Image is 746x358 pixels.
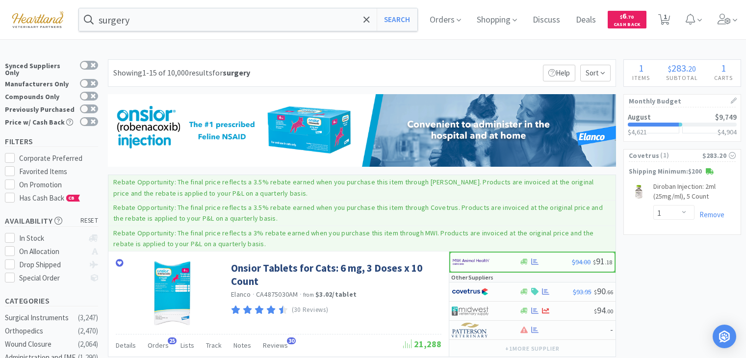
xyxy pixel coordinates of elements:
[5,215,98,227] h5: Availability
[715,112,737,122] span: $9,749
[653,182,736,205] a: Diroban Injection: 2ml (25mg/ml), 5 Count
[5,295,98,307] h5: Categories
[688,64,696,74] span: 20
[403,338,441,350] span: 21,288
[154,261,190,325] img: af8117114a04494aab2dbb6f4b347b42_204306.jpeg
[500,342,565,356] button: +1more supplier
[315,290,357,299] strong: $3.02 / tablet
[116,341,136,350] span: Details
[19,259,84,271] div: Drop Shipped
[263,341,288,350] span: Reviews
[452,304,489,318] img: 4dd14cff54a648ac9e977f0c5da9bc2e_5.png
[573,287,592,296] span: $93.95
[5,61,75,76] div: Synced Suppliers Only
[580,65,611,81] span: Sort
[253,290,255,299] span: ·
[658,63,706,73] div: .
[629,150,659,161] span: Covetrus
[206,341,222,350] span: Track
[628,113,651,121] h2: August
[78,338,98,350] div: ( 2,064 )
[113,178,594,197] p: Rebate Opportunity: The final price reflects a 3.5% rebate earned when you purchase this item thr...
[624,107,741,141] a: August$9,749$4,621$4,904
[594,307,597,315] span: $
[624,167,741,177] p: Shipping Minimum: $200
[5,338,84,350] div: Wound Closure
[303,291,314,298] span: from
[233,341,251,350] span: Notes
[594,305,613,316] span: 94
[654,17,674,26] a: 1
[256,290,298,299] span: CA4875030AM
[608,6,646,33] a: $6.70Cash Back
[629,95,736,107] h1: Monthly Budget
[529,16,564,25] a: Discuss
[614,22,641,28] span: Cash Back
[593,258,596,266] span: $
[79,8,417,31] input: Search by item, sku, manufacturer, ingredient, size...
[721,62,726,74] span: 1
[718,128,737,135] h3: $
[624,73,658,82] h4: Items
[19,232,84,244] div: In Stock
[5,325,84,337] div: Orthopedics
[594,285,613,297] span: 90
[180,341,194,350] span: Lists
[19,272,84,284] div: Special Order
[19,166,99,178] div: Favorited Items
[19,246,84,257] div: On Allocation
[113,67,250,79] div: Showing 1-15 of 10,000 results
[572,16,600,25] a: Deals
[658,73,706,82] h4: Subtotal
[78,325,98,337] div: ( 2,470 )
[702,150,736,161] div: $283.20
[605,258,612,266] span: . 18
[231,290,251,299] a: Elanco
[572,257,591,266] span: $94.00
[606,307,613,315] span: . 00
[668,64,671,74] span: $
[628,128,647,136] span: $4,621
[620,14,622,20] span: $
[212,68,250,77] span: for
[19,179,99,191] div: On Promotion
[629,184,648,201] img: ecededaeb96147ac8600fe4ff1c36ebc_211638.png
[231,261,439,288] a: Onsior Tablets for Cats: 6 mg, 3 Doses x 10 Count
[5,6,71,33] img: cad7bdf275c640399d9c6e0c56f98fd2_10.png
[543,65,575,81] p: Help
[67,195,77,201] span: CB
[108,94,616,167] img: cc41e759e4374c33ab806e85957805bd.png
[639,62,643,74] span: 1
[713,325,736,348] div: Open Intercom Messenger
[706,73,741,82] h4: Carts
[19,193,80,203] span: Has Cash Back
[594,288,597,296] span: $
[5,79,75,87] div: Manufacturers Only
[148,341,169,350] span: Orders
[620,11,634,21] span: 6
[671,62,686,74] span: 283
[593,256,612,267] span: 91
[5,312,84,324] div: Surgical Instruments
[377,8,417,31] button: Search
[5,92,75,100] div: Compounds Only
[287,337,296,344] span: 30
[626,14,634,20] span: . 70
[5,136,98,147] h5: Filters
[5,117,75,126] div: Price w/ Cash Back
[721,128,737,136] span: 4,904
[300,290,302,299] span: ·
[292,305,329,315] p: (30 Reviews)
[452,323,489,337] img: f5e969b455434c6296c6d81ef179fa71_3.png
[695,210,724,219] a: Remove
[451,273,493,282] p: Other Suppliers
[452,284,489,299] img: 77fca1acd8b6420a9015268ca798ef17_1.png
[78,312,98,324] div: ( 3,247 )
[659,151,702,160] span: ( 1 )
[606,288,613,296] span: . 66
[223,68,250,77] strong: surgery
[453,255,489,269] img: f6b2451649754179b5b4e0c70c3f7cb0_2.png
[168,337,177,344] span: 25
[19,153,99,164] div: Corporate Preferred
[113,203,603,223] p: Rebate Opportunity: The final price reflects a 3.5% rebate earned when you purchase this item thr...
